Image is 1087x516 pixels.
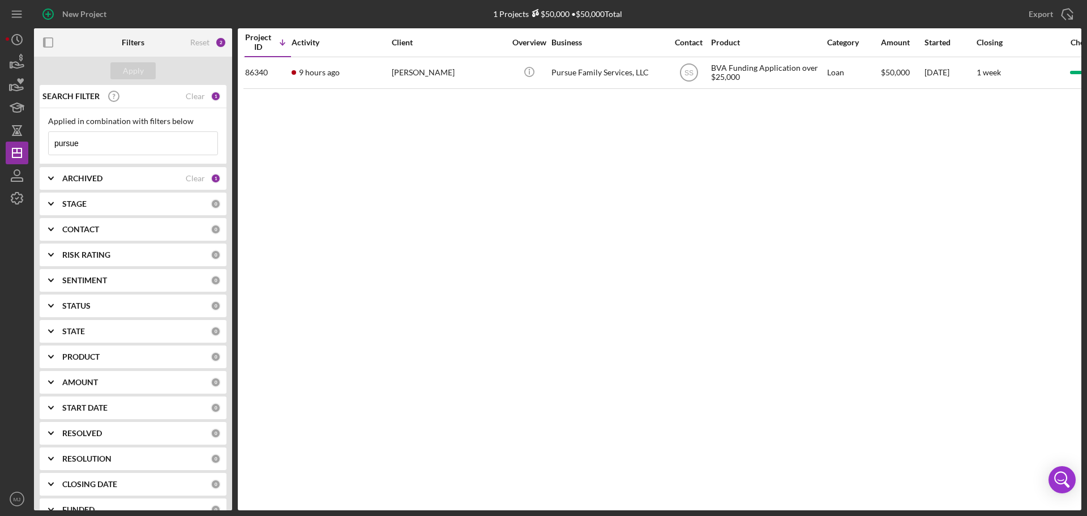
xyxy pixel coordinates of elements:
div: Amount [881,38,923,47]
div: 0 [211,352,221,362]
div: 0 [211,301,221,311]
button: MJ [6,488,28,510]
b: AMOUNT [62,378,98,387]
div: 0 [211,505,221,515]
div: [DATE] [925,58,975,88]
div: Clear [186,174,205,183]
time: 2025-10-03 03:29 [299,68,340,77]
b: STATE [62,327,85,336]
b: CLOSING DATE [62,480,117,489]
b: STATUS [62,301,91,310]
button: New Project [34,3,118,25]
div: Client [392,38,505,47]
div: $50,000 [881,58,923,88]
div: [PERSON_NAME] [392,58,505,88]
b: Filters [122,38,144,47]
div: Export [1029,3,1053,25]
div: Closing [977,38,1062,47]
div: Contact [667,38,710,47]
div: Reset [190,38,209,47]
time: 1 week [977,67,1001,77]
div: Apply [123,62,144,79]
b: ARCHIVED [62,174,102,183]
div: 0 [211,479,221,489]
div: Open Intercom Messenger [1049,466,1076,493]
div: Started [925,38,975,47]
div: Overview [508,38,550,47]
div: 0 [211,326,221,336]
div: Project ID [245,33,271,51]
b: START DATE [62,403,108,412]
div: 0 [211,428,221,438]
div: BVA Funding Application over $25,000 [711,58,824,88]
text: MJ [14,496,21,502]
b: RESOLUTION [62,454,112,463]
div: 86340 [245,58,290,88]
div: Business [551,38,665,47]
div: 1 Projects • $50,000 Total [493,9,622,19]
b: PRODUCT [62,352,100,361]
div: New Project [62,3,106,25]
button: Apply [110,62,156,79]
b: RESOLVED [62,429,102,438]
b: FUNDED [62,505,95,514]
b: STAGE [62,199,87,208]
div: 0 [211,250,221,260]
div: Clear [186,92,205,101]
b: CONTACT [62,225,99,234]
div: Category [827,38,880,47]
div: Applied in combination with filters below [48,117,218,126]
text: SS [684,69,693,77]
div: 1 [211,91,221,101]
div: 1 [211,173,221,184]
b: SENTIMENT [62,276,107,285]
div: 0 [211,377,221,387]
b: RISK RATING [62,250,110,259]
button: Export [1017,3,1081,25]
div: Activity [292,38,391,47]
div: 2 [215,37,226,48]
div: 0 [211,454,221,464]
div: 0 [211,275,221,285]
div: Loan [827,58,880,88]
div: 0 [211,403,221,413]
div: Product [711,38,824,47]
div: 0 [211,199,221,209]
div: Pursue Family Services, LLC [551,58,665,88]
b: SEARCH FILTER [42,92,100,101]
div: 0 [211,224,221,234]
div: $50,000 [529,9,570,19]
